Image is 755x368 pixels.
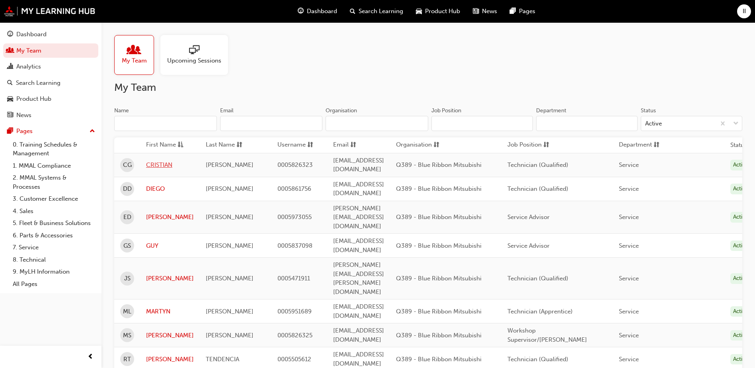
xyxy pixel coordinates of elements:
[433,140,439,150] span: sorting-icon
[507,213,550,221] span: Service Advisor
[396,140,432,150] span: Organisation
[124,274,131,283] span: JS
[16,127,33,136] div: Pages
[277,213,312,221] span: 0005973055
[416,6,422,16] span: car-icon
[7,96,13,103] span: car-icon
[3,124,98,139] button: Pages
[3,43,98,58] a: My Team
[146,274,194,283] a: [PERSON_NAME]
[730,354,751,365] div: Active
[307,140,313,150] span: sorting-icon
[333,140,377,150] button: Emailsorting-icon
[236,140,242,150] span: sorting-icon
[333,237,384,254] span: [EMAIL_ADDRESS][DOMAIN_NAME]
[146,140,176,150] span: First Name
[507,308,573,315] span: Technician (Apprentice)
[277,308,312,315] span: 0005951689
[396,242,482,249] span: Q389 - Blue Ribbon Mitsubishi
[343,3,410,20] a: search-iconSearch Learning
[507,275,568,282] span: Technician (Qualified)
[10,241,98,254] a: 7. Service
[4,6,96,16] img: mmal
[507,140,542,150] span: Job Position
[146,241,194,251] a: GUY
[396,356,482,363] span: Q389 - Blue Ribbon Mitsubishi
[359,7,403,16] span: Search Learning
[146,140,190,150] button: First Nameasc-icon
[536,116,638,131] input: Department
[146,307,194,316] a: MARTYN
[333,181,384,197] span: [EMAIL_ADDRESS][DOMAIN_NAME]
[277,275,310,282] span: 0005471911
[206,308,254,315] span: [PERSON_NAME]
[7,80,13,87] span: search-icon
[206,332,254,339] span: [PERSON_NAME]
[619,213,639,221] span: Service
[473,6,479,16] span: news-icon
[333,327,384,343] span: [EMAIL_ADDRESS][DOMAIN_NAME]
[507,327,587,343] span: Workshop Supervisor/[PERSON_NAME]
[619,161,639,168] span: Service
[10,278,98,290] a: All Pages
[743,7,746,16] span: II
[114,107,129,115] div: Name
[396,140,440,150] button: Organisationsorting-icon
[10,193,98,205] a: 3. Customer Excellence
[10,266,98,278] a: 9. MyLH Information
[730,330,751,341] div: Active
[333,140,349,150] span: Email
[10,205,98,217] a: 4. Sales
[730,212,751,223] div: Active
[654,140,659,150] span: sorting-icon
[10,139,98,160] a: 0. Training Schedules & Management
[146,355,194,364] a: [PERSON_NAME]
[333,303,384,319] span: [EMAIL_ADDRESS][DOMAIN_NAME]
[507,185,568,192] span: Technician (Qualified)
[7,47,13,55] span: people-icon
[7,63,13,70] span: chart-icon
[146,331,194,340] a: [PERSON_NAME]
[3,108,98,123] a: News
[277,356,311,363] span: 0005505612
[536,107,566,115] div: Department
[123,331,131,340] span: MS
[3,92,98,106] a: Product Hub
[277,140,306,150] span: Username
[619,275,639,282] span: Service
[123,241,131,251] span: GS
[619,185,639,192] span: Service
[114,81,742,94] h2: My Team
[396,161,482,168] span: Q389 - Blue Ribbon Mitsubishi
[206,185,254,192] span: [PERSON_NAME]
[619,332,639,339] span: Service
[482,7,497,16] span: News
[737,4,751,18] button: II
[220,116,323,131] input: Email
[396,213,482,221] span: Q389 - Blue Ribbon Mitsubishi
[396,185,482,192] span: Q389 - Blue Ribbon Mitsubishi
[277,161,313,168] span: 0005826323
[507,242,550,249] span: Service Advisor
[16,94,51,104] div: Product Hub
[733,119,739,129] span: down-icon
[206,275,254,282] span: [PERSON_NAME]
[350,140,356,150] span: sorting-icon
[619,140,663,150] button: Departmentsorting-icon
[146,213,194,222] a: [PERSON_NAME]
[333,261,384,296] span: [PERSON_NAME][EMAIL_ADDRESS][PERSON_NAME][DOMAIN_NAME]
[333,157,384,173] span: [EMAIL_ADDRESS][DOMAIN_NAME]
[16,30,47,39] div: Dashboard
[10,229,98,242] a: 6. Parts & Accessories
[619,308,639,315] span: Service
[519,7,535,16] span: Pages
[206,140,250,150] button: Last Namesorting-icon
[206,242,254,249] span: [PERSON_NAME]
[206,140,235,150] span: Last Name
[730,241,751,251] div: Active
[16,62,41,71] div: Analytics
[88,352,94,362] span: prev-icon
[123,184,132,194] span: DD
